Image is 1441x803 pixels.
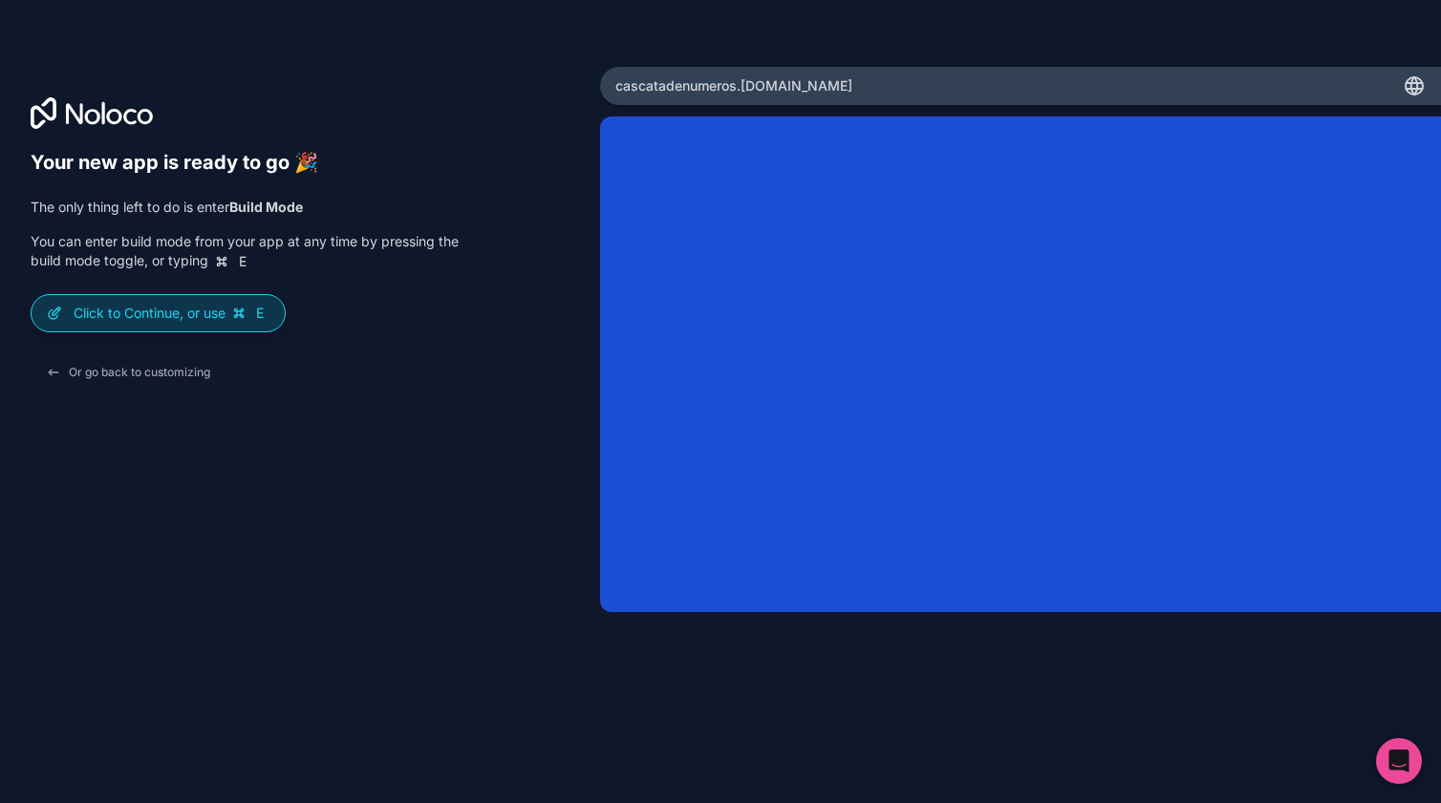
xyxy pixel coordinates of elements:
h6: Your new app is ready to go 🎉 [31,151,459,175]
p: The only thing left to do is enter [31,198,459,217]
div: Open Intercom Messenger [1376,738,1422,784]
iframe: App Preview [600,116,1441,612]
p: Click to Continue, or use [74,304,269,323]
strong: Build Mode [229,199,303,215]
p: You can enter build mode from your app at any time by pressing the build mode toggle, or typing [31,232,459,271]
span: cascatadenumeros .[DOMAIN_NAME] [615,76,852,95]
button: Or go back to customizing [31,355,226,390]
span: E [235,254,250,269]
span: E [252,306,268,321]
